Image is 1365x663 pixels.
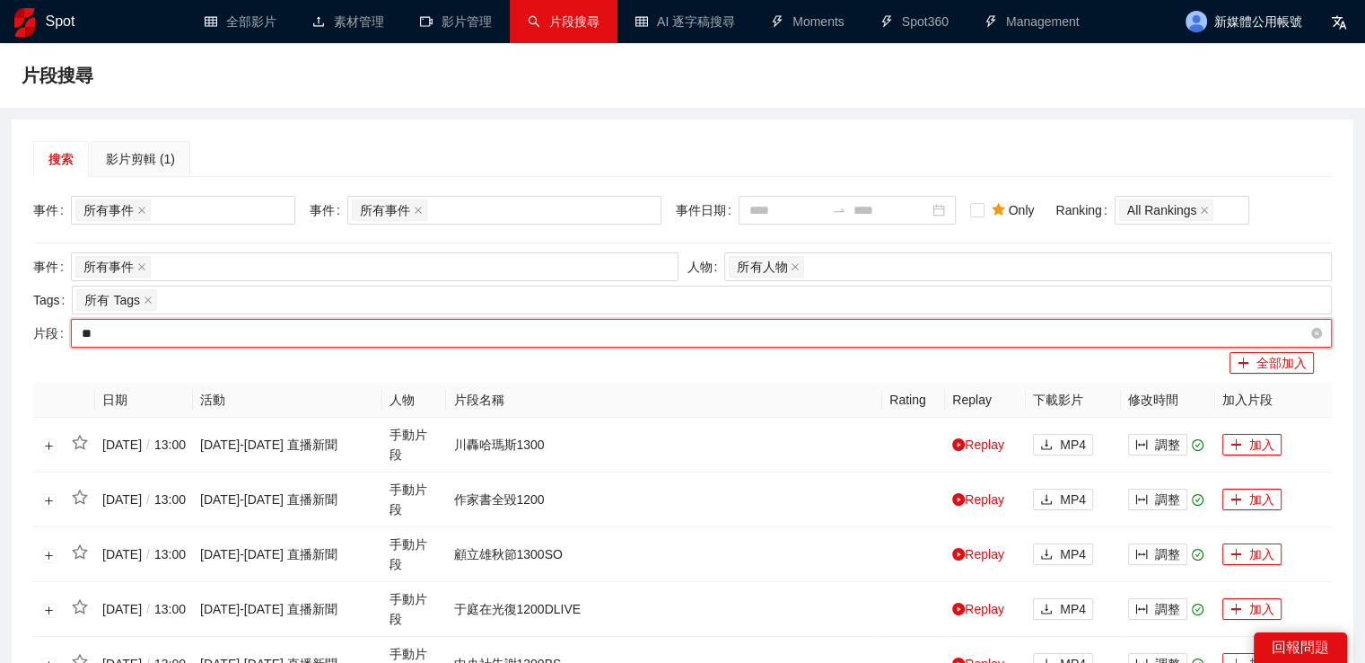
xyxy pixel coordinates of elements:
a: table全部影片 [205,14,276,29]
span: check-circle [1192,439,1203,451]
span: star [72,490,88,506]
th: 片段名稱 [446,383,882,418]
span: download [1040,493,1053,508]
a: Replay [952,492,1004,507]
th: 下載影片 [1026,383,1121,418]
a: video-camera影片管理 [420,14,492,29]
button: plus全部加入 [1229,352,1314,374]
span: column-width [1135,603,1148,617]
span: play-circle [952,438,965,451]
a: thunderboltMoments [771,14,844,29]
span: close [791,262,800,271]
span: All Rankings [1119,199,1214,221]
div: 于庭在光復1200DLIVE [453,601,875,617]
label: 事件 [33,196,71,225]
img: logo [14,8,35,37]
a: Replay [952,602,1004,616]
button: plus加入 [1222,598,1282,620]
span: Only [984,200,1042,220]
button: column-width調整 [1128,544,1187,565]
span: plus [1237,357,1249,371]
label: 事件 [310,196,347,225]
label: Tags [33,286,72,314]
span: close [144,296,153,305]
button: 展開行 [42,438,57,453]
label: 片段 [33,319,71,348]
a: thunderboltSpot360 [880,14,949,29]
th: 活動 [193,383,382,418]
span: / [142,547,154,561]
div: 影片剪輯 (1) [106,149,175,169]
button: 展開行 [42,603,57,617]
div: 作家書全毀1200 [453,491,875,508]
span: search [528,15,540,28]
span: / [142,492,154,507]
div: 顧立雄秋節1300SO [453,546,875,562]
button: column-width調整 [1128,598,1187,620]
span: 片段搜尋 [549,14,599,29]
button: downloadMP4 [1033,598,1093,620]
span: star [72,435,88,451]
button: column-width調整 [1128,434,1187,455]
span: plus [1229,548,1242,562]
td: [DATE]-[DATE] 直播新聞 [193,473,382,527]
span: All Rankings [1127,200,1197,220]
span: play-circle [952,493,965,506]
a: upload素材管理 [312,14,384,29]
span: close [414,206,423,215]
span: download [1040,548,1053,562]
span: star [72,544,88,561]
div: 川轟哈瑪斯1300 [453,437,875,453]
span: column-width [1135,548,1148,562]
button: plus加入 [1222,544,1282,565]
span: play-circle [952,548,965,561]
button: plus加入 [1222,489,1282,510]
div: 手動片段 [389,589,440,629]
label: Ranking [1055,196,1114,225]
span: plus [1229,438,1242,453]
th: Rating [882,383,945,418]
button: downloadMP4 [1033,544,1093,565]
span: download [1040,603,1053,617]
div: [DATE] 13:00 [102,544,186,564]
button: downloadMP4 [1033,489,1093,510]
div: 回報問題 [1254,632,1347,663]
th: 修改時間 [1121,383,1215,418]
span: check-circle [1192,494,1203,506]
span: 所有 Tags [84,290,139,310]
span: 片段搜尋 [22,61,93,90]
label: 事件日期 [676,196,739,225]
span: / [142,438,154,452]
span: plus [1229,493,1242,508]
label: 人物 [687,252,725,281]
span: close [137,206,146,215]
button: plus加入 [1222,434,1282,455]
button: 展開行 [42,493,57,508]
span: MP4 [1060,490,1086,509]
span: column-width [1135,493,1148,508]
th: 人物 [382,383,447,418]
td: [DATE]-[DATE] 直播新聞 [193,527,382,582]
span: to [832,203,846,217]
span: check-circle [1192,604,1203,615]
th: Replay [945,383,1026,418]
div: 手動片段 [389,425,440,464]
span: plus [1229,603,1242,617]
a: Replay [952,438,1004,452]
span: / [142,602,154,616]
div: [DATE] 13:00 [102,490,186,509]
span: close [1200,206,1209,215]
span: MP4 [1060,599,1086,619]
span: 所有事件 [83,200,134,220]
a: Replay [952,547,1004,561]
button: column-width調整 [1128,489,1187,510]
div: 手動片段 [389,535,440,574]
span: close [137,262,146,271]
th: 加入片段 [1215,383,1332,418]
span: play-circle [952,603,965,615]
span: swap-right [832,203,846,217]
span: MP4 [1060,435,1086,455]
span: check-circle [1192,549,1203,561]
span: star [992,203,1005,217]
span: close-circle [1311,328,1322,339]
